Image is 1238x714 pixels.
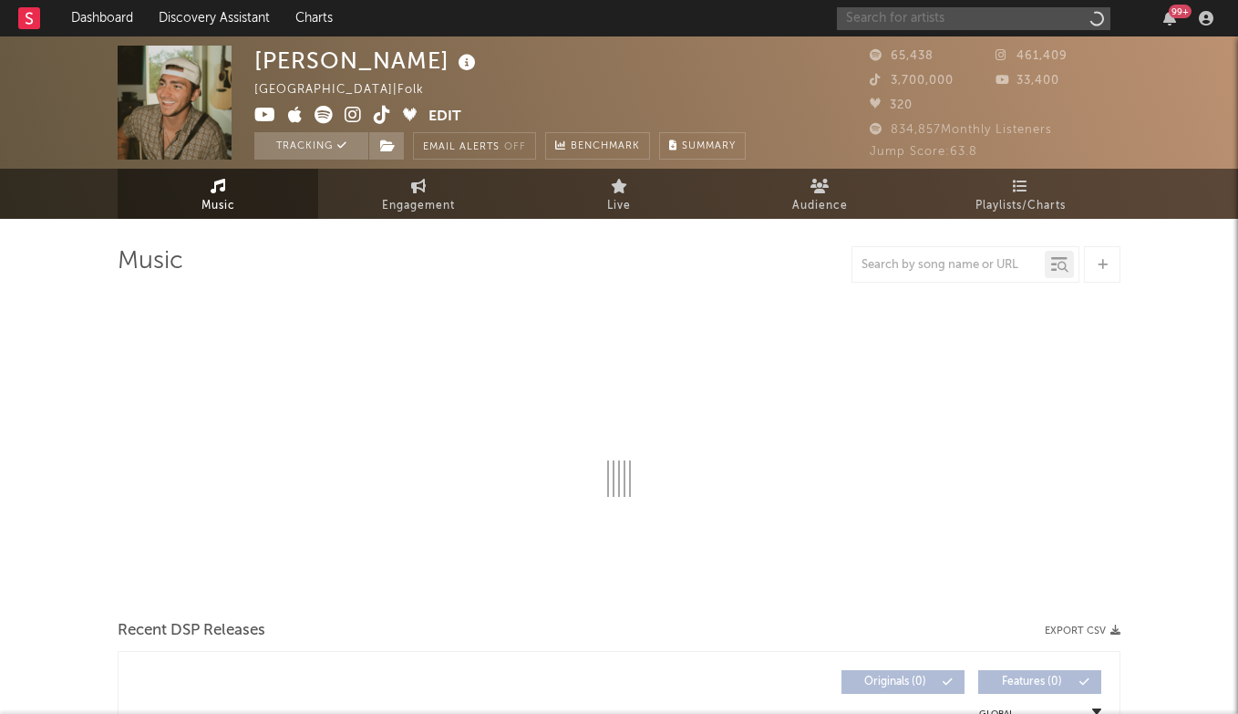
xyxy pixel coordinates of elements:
[1163,11,1176,26] button: 99+
[1169,5,1192,18] div: 99 +
[413,132,536,160] button: Email AlertsOff
[118,620,265,642] span: Recent DSP Releases
[853,677,937,688] span: Originals ( 0 )
[990,677,1074,688] span: Features ( 0 )
[254,46,480,76] div: [PERSON_NAME]
[254,132,368,160] button: Tracking
[870,75,954,87] span: 3,700,000
[519,169,719,219] a: Live
[996,75,1059,87] span: 33,400
[682,141,736,151] span: Summary
[719,169,920,219] a: Audience
[428,106,461,129] button: Edit
[870,50,934,62] span: 65,438
[571,136,640,158] span: Benchmark
[1045,626,1120,636] button: Export CSV
[792,195,848,217] span: Audience
[318,169,519,219] a: Engagement
[920,169,1120,219] a: Playlists/Charts
[545,132,650,160] a: Benchmark
[254,79,445,101] div: [GEOGRAPHIC_DATA] | Folk
[841,670,965,694] button: Originals(0)
[607,195,631,217] span: Live
[870,124,1052,136] span: 834,857 Monthly Listeners
[382,195,455,217] span: Engagement
[870,146,977,158] span: Jump Score: 63.8
[201,195,235,217] span: Music
[870,99,913,111] span: 320
[504,142,526,152] em: Off
[978,670,1101,694] button: Features(0)
[975,195,1066,217] span: Playlists/Charts
[852,258,1045,273] input: Search by song name or URL
[996,50,1068,62] span: 461,409
[659,132,746,160] button: Summary
[118,169,318,219] a: Music
[837,7,1110,30] input: Search for artists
